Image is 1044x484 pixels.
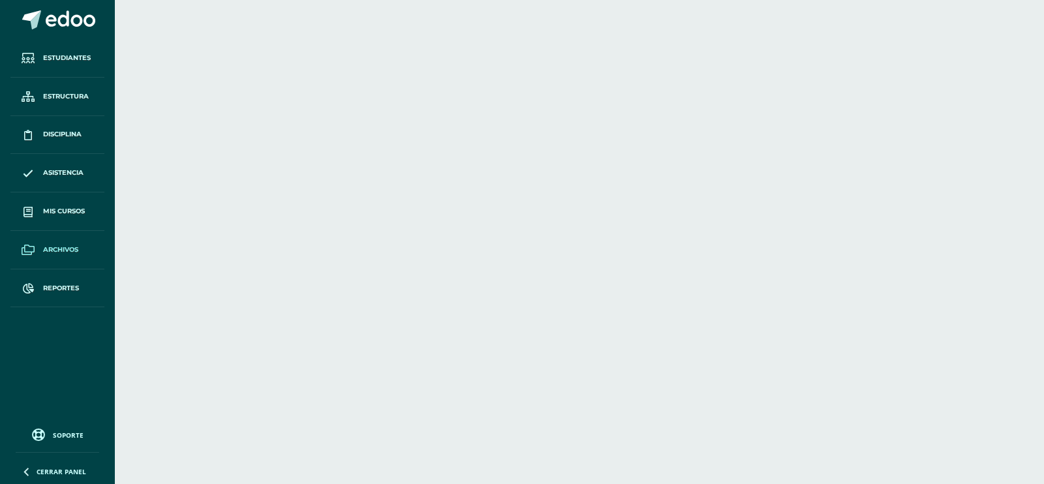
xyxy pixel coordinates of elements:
a: Archivos [10,231,104,269]
a: Reportes [10,269,104,308]
a: Estudiantes [10,39,104,78]
span: Estructura [43,91,89,102]
span: Disciplina [43,129,82,140]
a: Asistencia [10,154,104,192]
span: Cerrar panel [37,467,86,476]
a: Disciplina [10,116,104,155]
span: Mis cursos [43,206,85,217]
a: Estructura [10,78,104,116]
span: Archivos [43,245,78,255]
span: Soporte [53,431,84,440]
span: Estudiantes [43,53,91,63]
span: Reportes [43,283,79,294]
a: Mis cursos [10,192,104,231]
a: Soporte [16,425,99,443]
span: Asistencia [43,168,84,178]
